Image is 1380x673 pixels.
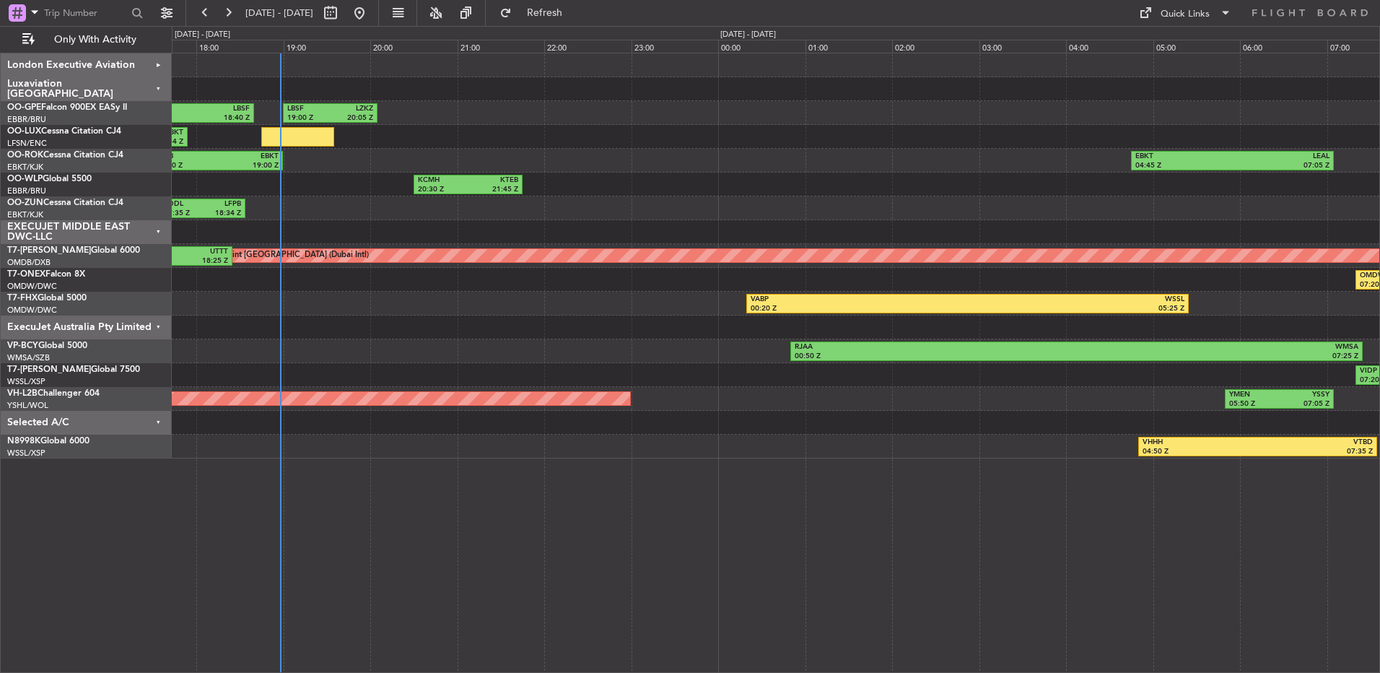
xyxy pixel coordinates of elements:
div: 01:00 [805,40,892,53]
div: 00:50 Z [795,352,1077,362]
span: T7-ONEX [7,270,45,279]
div: WMSA [1076,342,1358,352]
div: 19:00 Z [287,113,331,123]
div: KTEB [468,175,518,186]
a: T7-[PERSON_NAME]Global 6000 [7,246,140,255]
div: LEAL [1232,152,1329,162]
span: N8998K [7,437,40,446]
span: T7-[PERSON_NAME] [7,365,91,374]
a: N8998KGlobal 6000 [7,437,89,446]
div: [DATE] - [DATE] [720,29,776,41]
span: OO-WLP [7,175,43,183]
div: 22:00 [544,40,631,53]
div: 21:00 [458,40,544,53]
div: 05:25 Z [968,304,1185,314]
div: LBSF [134,104,250,114]
button: Refresh [493,1,580,25]
div: LEBB [157,152,218,162]
a: T7-ONEXFalcon 8X [7,270,85,279]
a: WSSL/XSP [7,376,45,387]
a: T7-FHXGlobal 5000 [7,294,87,303]
div: LZKZ [330,104,373,114]
div: 18:00 [196,40,283,53]
span: OO-GPE [7,103,41,112]
div: VTBD [1258,438,1374,448]
span: OO-LUX [7,127,41,136]
button: Only With Activity [16,28,157,51]
div: RJAA [795,342,1077,352]
a: OO-ROKCessna Citation CJ4 [7,151,123,160]
div: 07:25 Z [1076,352,1358,362]
span: VP-BCY [7,342,38,350]
a: VP-BCYGlobal 5000 [7,342,87,350]
div: 20:00 [370,40,457,53]
div: 18:34 Z [203,209,241,219]
div: 03:00 [979,40,1066,53]
div: 20:30 Z [418,185,468,195]
a: EBBR/BRU [7,114,46,125]
a: EBBR/BRU [7,186,46,196]
div: 21:45 Z [468,185,518,195]
div: 04:45 Z [1135,161,1233,171]
div: 00:20 Z [751,304,968,314]
div: 17:30 Z [157,161,218,171]
div: LBSF [287,104,331,114]
a: OO-GPEFalcon 900EX EASy II [7,103,127,112]
span: OO-ZUN [7,199,43,207]
div: 17:35 Z [164,209,202,219]
a: WMSA/SZB [7,352,50,363]
div: 07:05 Z [1232,161,1329,171]
a: OO-ZUNCessna Citation CJ4 [7,199,123,207]
a: WSSL/XSP [7,448,45,459]
div: KCMH [418,175,468,186]
a: OMDB/DXB [7,257,51,268]
div: [DATE] - [DATE] [175,29,230,41]
a: EBKT/KJK [7,162,43,173]
div: 06:00 [1240,40,1327,53]
div: 05:00 [1153,40,1240,53]
div: EDDL [164,199,202,209]
span: OO-ROK [7,151,43,160]
input: Trip Number [44,2,127,24]
div: 05:50 Z [1229,399,1280,409]
a: VH-L2BChallenger 604 [7,389,100,398]
div: 07:05 Z [1280,399,1330,409]
div: EBKT [1135,152,1233,162]
div: VHHH [1143,438,1258,448]
div: 20:05 Z [330,113,373,123]
a: OMDW/DWC [7,281,57,292]
span: Only With Activity [38,35,152,45]
div: 18:40 Z [134,113,250,123]
div: 07:35 Z [1258,447,1374,457]
div: Quick Links [1161,7,1210,22]
a: OMDW/DWC [7,305,57,316]
a: YSHL/WOL [7,400,48,411]
div: WSSL [968,295,1185,305]
div: VABP [751,295,968,305]
div: 23:00 [632,40,718,53]
div: 19:00 [284,40,370,53]
div: 04:50 Z [1143,447,1258,457]
div: YMEN [1229,390,1280,400]
div: YSSY [1280,390,1330,400]
a: OO-WLPGlobal 5500 [7,175,92,183]
div: 00:00 [718,40,805,53]
span: T7-[PERSON_NAME] [7,246,91,255]
div: 19:00 Z [218,161,279,171]
a: OO-LUXCessna Citation CJ4 [7,127,121,136]
button: Quick Links [1132,1,1239,25]
a: EBKT/KJK [7,209,43,220]
span: VH-L2B [7,389,38,398]
a: T7-[PERSON_NAME]Global 7500 [7,365,140,374]
span: [DATE] - [DATE] [245,6,313,19]
div: LFPB [203,199,241,209]
div: 04:00 [1066,40,1153,53]
div: 02:00 [892,40,979,53]
span: T7-FHX [7,294,38,303]
a: LFSN/ENC [7,138,47,149]
div: AOG Maint [GEOGRAPHIC_DATA] (Dubai Intl) [200,245,369,266]
span: Refresh [515,8,575,18]
div: EBKT [218,152,279,162]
